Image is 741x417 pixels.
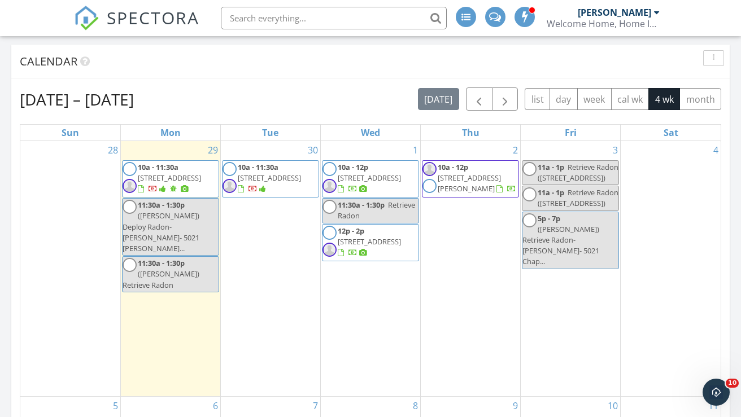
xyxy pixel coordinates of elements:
img: blankwhitesquarethumbnail.jpg [322,226,337,240]
img: blankwhitesquarethumbnail.jpg [123,200,137,214]
td: Go to September 30, 2025 [220,141,320,396]
button: Next [492,87,518,111]
a: SPECTORA [74,15,199,39]
img: blankwhitesquarethumbnail.jpg [422,179,437,193]
button: day [550,88,578,110]
button: 4 wk [648,88,680,110]
button: cal wk [611,88,650,110]
a: Go to October 7, 2025 [311,397,320,415]
td: Go to September 28, 2025 [20,141,120,396]
span: Retrieve Radon ([STREET_ADDRESS]) [538,162,618,183]
img: default-user-f0147aede5fd5fa78ca7ade42f37bd4542148d508eef1c3d3ea960f66861d68b.jpg [422,162,437,176]
a: Go to September 28, 2025 [106,141,120,159]
img: default-user-f0147aede5fd5fa78ca7ade42f37bd4542148d508eef1c3d3ea960f66861d68b.jpg [322,243,337,257]
td: Go to October 4, 2025 [621,141,721,396]
a: Sunday [59,125,81,141]
span: Retrieve Radon [338,200,415,221]
td: Go to September 29, 2025 [120,141,220,396]
a: 10a - 11:30a [STREET_ADDRESS] [222,160,319,197]
h2: [DATE] – [DATE] [20,88,134,111]
a: 10a - 12p [STREET_ADDRESS] [338,162,401,194]
span: 10a - 12p [438,162,468,172]
button: [DATE] [418,88,459,110]
button: week [577,88,612,110]
a: 10a - 12p [STREET_ADDRESS][PERSON_NAME] [422,160,519,197]
span: [STREET_ADDRESS] [238,173,301,183]
a: 10a - 11:30a [STREET_ADDRESS] [138,162,201,194]
a: Go to October 4, 2025 [711,141,721,159]
a: 10a - 11:30a [STREET_ADDRESS] [122,160,219,197]
img: default-user-f0147aede5fd5fa78ca7ade42f37bd4542148d508eef1c3d3ea960f66861d68b.jpg [322,179,337,193]
td: Go to October 1, 2025 [320,141,420,396]
div: [PERSON_NAME] [578,7,651,18]
a: Tuesday [260,125,281,141]
a: Go to September 29, 2025 [206,141,220,159]
img: blankwhitesquarethumbnail.jpg [522,213,537,227]
a: Go to October 6, 2025 [211,397,220,415]
a: Go to October 1, 2025 [411,141,420,159]
img: blankwhitesquarethumbnail.jpg [123,258,137,272]
span: 11a - 1p [538,162,564,172]
span: ([PERSON_NAME]) Retrieve Radon- [PERSON_NAME]- 5021 Chap... [522,224,599,267]
a: Go to October 10, 2025 [605,397,620,415]
img: blankwhitesquarethumbnail.jpg [322,200,337,214]
img: blankwhitesquarethumbnail.jpg [123,162,137,176]
a: Go to September 30, 2025 [306,141,320,159]
span: ([PERSON_NAME]) Retrieve Radon [123,269,199,289]
span: SPECTORA [107,6,199,29]
img: default-user-f0147aede5fd5fa78ca7ade42f37bd4542148d508eef1c3d3ea960f66861d68b.jpg [223,179,237,193]
span: [STREET_ADDRESS][PERSON_NAME] [438,173,501,194]
span: Calendar [20,54,77,69]
a: Saturday [661,125,681,141]
img: default-user-f0147aede5fd5fa78ca7ade42f37bd4542148d508eef1c3d3ea960f66861d68b.jpg [123,179,137,193]
a: 10a - 12p [STREET_ADDRESS][PERSON_NAME] [438,162,516,194]
a: Monday [158,125,183,141]
a: Friday [563,125,579,141]
input: Search everything... [221,7,447,29]
a: Wednesday [359,125,382,141]
a: Go to October 8, 2025 [411,397,420,415]
a: Thursday [460,125,482,141]
span: 10 [726,379,739,388]
a: Go to October 3, 2025 [611,141,620,159]
img: The Best Home Inspection Software - Spectora [74,6,99,30]
button: month [679,88,721,110]
img: blankwhitesquarethumbnail.jpg [322,162,337,176]
span: [STREET_ADDRESS] [338,236,401,247]
td: Go to October 3, 2025 [521,141,621,396]
a: 10a - 12p [STREET_ADDRESS] [322,160,419,197]
iframe: Intercom live chat [703,379,730,406]
div: Welcome Home, Home Inspections LLC [547,18,660,29]
span: 10a - 11:30a [138,162,178,172]
span: 12p - 2p [338,226,364,236]
span: 11:30a - 1:30p [138,200,185,210]
td: Go to October 2, 2025 [421,141,521,396]
span: 5p - 7p [538,213,560,223]
button: list [525,88,550,110]
span: 11:30a - 1:30p [338,200,385,210]
span: [STREET_ADDRESS] [338,173,401,183]
a: 12p - 2p [STREET_ADDRESS] [338,226,401,257]
a: Go to October 5, 2025 [111,397,120,415]
span: 11a - 1p [538,187,564,197]
span: [STREET_ADDRESS] [138,173,201,183]
img: blankwhitesquarethumbnail.jpg [522,162,537,176]
span: Retrieve Radon ([STREET_ADDRESS]) [538,187,618,208]
img: blankwhitesquarethumbnail.jpg [223,162,237,176]
a: 10a - 11:30a [STREET_ADDRESS] [238,162,301,194]
span: 10a - 11:30a [238,162,278,172]
button: Previous [466,87,492,111]
a: 12p - 2p [STREET_ADDRESS] [322,224,419,261]
a: Go to October 2, 2025 [511,141,520,159]
span: 10a - 12p [338,162,368,172]
img: blankwhitesquarethumbnail.jpg [522,187,537,201]
span: 11:30a - 1:30p [138,258,185,268]
a: Go to October 9, 2025 [511,397,520,415]
span: ([PERSON_NAME]) Deploy Radon- [PERSON_NAME]- 5021 [PERSON_NAME]... [123,210,199,253]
